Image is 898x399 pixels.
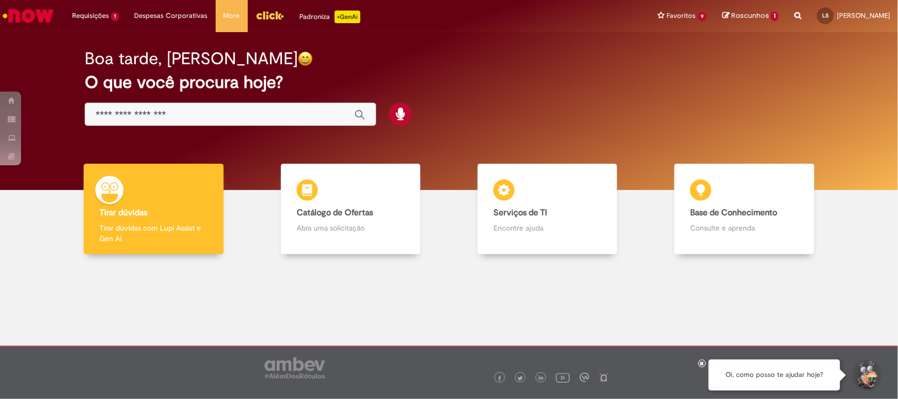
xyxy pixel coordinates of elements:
span: Requisições [72,11,109,21]
span: More [224,11,240,21]
h2: Boa tarde, [PERSON_NAME] [85,49,298,68]
p: Tirar dúvidas com Lupi Assist e Gen Ai [99,223,207,244]
h2: O que você procura hoje? [85,73,813,92]
img: logo_footer_linkedin.png [539,375,544,382]
div: Padroniza [300,11,360,23]
a: Tirar dúvidas Tirar dúvidas com Lupi Assist e Gen Ai [55,164,252,255]
p: Encontre ajuda [493,223,601,233]
img: logo_footer_youtube.png [556,371,570,384]
b: Base de Conhecimento [690,207,777,218]
span: Rascunhos [731,11,769,21]
span: 1 [111,12,119,21]
img: logo_footer_naosei.png [599,373,609,382]
img: click_logo_yellow_360x200.png [256,7,284,23]
button: Iniciar Conversa de Suporte [851,360,882,391]
p: Abra uma solicitação [297,223,405,233]
b: Catálogo de Ofertas [297,207,373,218]
p: Consulte e aprenda [690,223,798,233]
span: Favoritos [667,11,696,21]
span: 9 [698,12,707,21]
a: Serviços de TI Encontre ajuda [449,164,646,255]
b: Tirar dúvidas [99,207,147,218]
img: logo_footer_ambev_rotulo_gray.png [265,357,325,378]
img: ServiceNow [1,5,55,26]
img: logo_footer_twitter.png [518,376,523,381]
img: happy-face.png [298,51,313,66]
span: Despesas Corporativas [135,11,208,21]
b: Serviços de TI [493,207,547,218]
a: Base de Conhecimento Consulte e aprenda [646,164,843,255]
span: 1 [771,12,779,21]
img: logo_footer_facebook.png [497,376,502,381]
span: [PERSON_NAME] [837,11,890,20]
div: Oi, como posso te ajudar hoje? [709,360,840,391]
span: LS [822,12,829,19]
a: Catálogo de Ofertas Abra uma solicitação [252,164,449,255]
img: logo_footer_workplace.png [580,373,589,382]
a: Rascunhos [722,11,779,21]
p: +GenAi [335,11,360,23]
